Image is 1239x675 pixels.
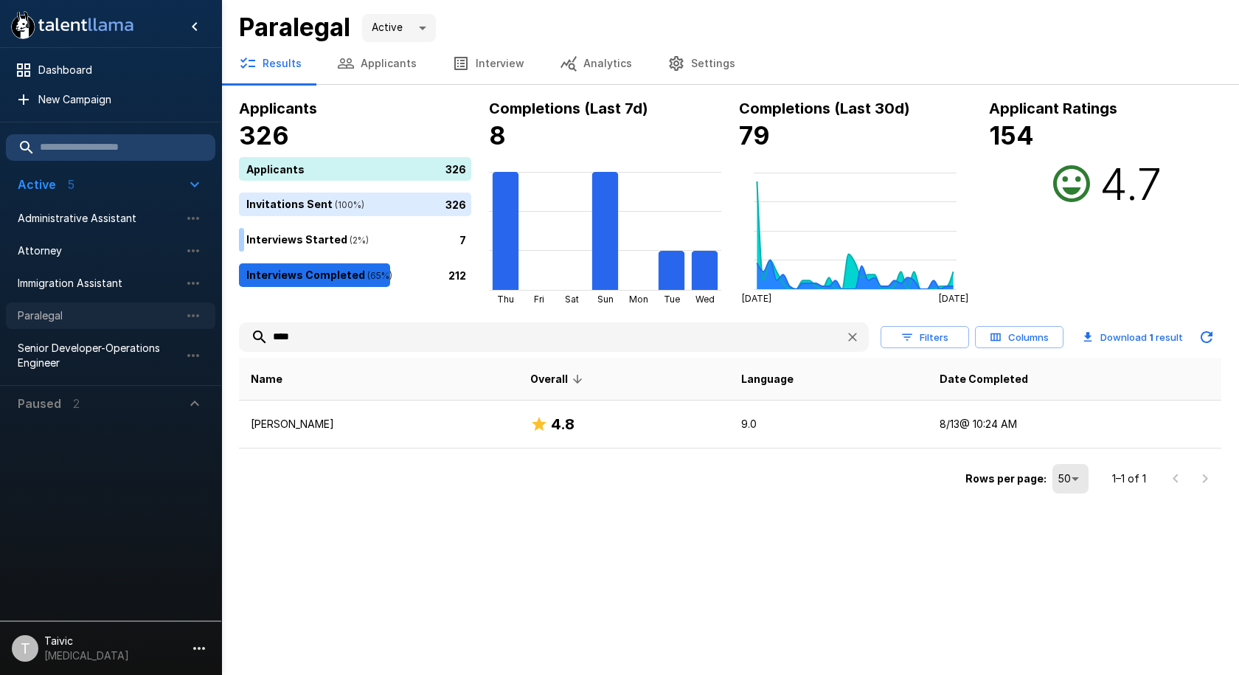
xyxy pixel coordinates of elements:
[629,294,648,305] tspan: Mon
[434,43,542,84] button: Interview
[489,120,506,150] b: 8
[741,417,917,432] p: 9.0
[497,294,514,305] tspan: Thu
[565,294,579,305] tspan: Sat
[989,120,1034,150] b: 154
[551,412,575,436] h6: 4.8
[319,43,434,84] button: Applicants
[940,370,1028,388] span: Date Completed
[445,161,466,176] p: 326
[448,267,466,283] p: 212
[1192,322,1221,352] button: Updated Today - 1:45 PM
[695,294,715,305] tspan: Wed
[742,293,771,304] tspan: [DATE]
[597,294,614,305] tspan: Sun
[1052,464,1089,494] div: 50
[1100,157,1162,210] h2: 4.7
[251,370,282,388] span: Name
[928,401,1221,449] td: 8/13 @ 10:24 AM
[965,471,1047,486] p: Rows per page:
[489,100,648,117] b: Completions (Last 7d)
[1149,331,1153,343] b: 1
[939,293,968,304] tspan: [DATE]
[739,120,770,150] b: 79
[739,100,910,117] b: Completions (Last 30d)
[239,120,289,150] b: 326
[239,100,317,117] b: Applicants
[221,43,319,84] button: Results
[989,100,1117,117] b: Applicant Ratings
[881,326,969,349] button: Filters
[975,326,1063,349] button: Columns
[459,232,466,247] p: 7
[530,370,587,388] span: Overall
[650,43,753,84] button: Settings
[534,294,544,305] tspan: Fri
[445,196,466,212] p: 326
[1077,322,1189,352] button: Download 1 result
[542,43,650,84] button: Analytics
[664,294,680,305] tspan: Tue
[741,370,794,388] span: Language
[239,12,350,42] b: Paralegal
[1112,471,1146,486] p: 1–1 of 1
[362,14,436,42] div: Active
[251,417,507,432] p: [PERSON_NAME]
